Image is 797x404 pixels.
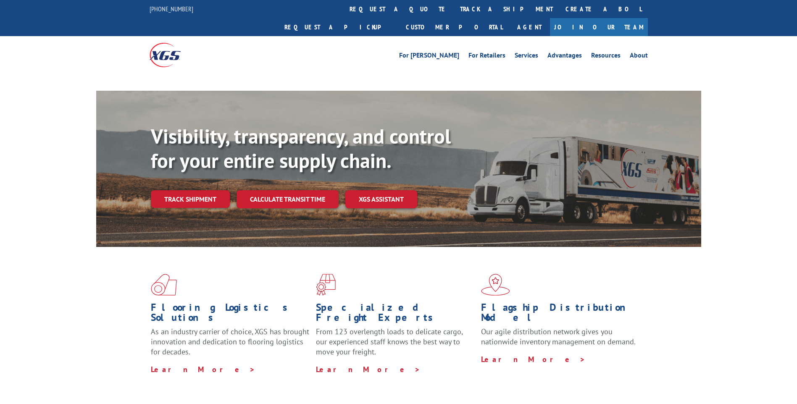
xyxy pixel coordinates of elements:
a: Resources [591,52,621,61]
a: Track shipment [151,190,230,208]
img: xgs-icon-focused-on-flooring-red [316,274,336,296]
a: About [630,52,648,61]
a: For [PERSON_NAME] [399,52,459,61]
b: Visibility, transparency, and control for your entire supply chain. [151,123,451,173]
a: [PHONE_NUMBER] [150,5,193,13]
h1: Specialized Freight Experts [316,302,475,327]
a: Advantages [547,52,582,61]
img: xgs-icon-total-supply-chain-intelligence-red [151,274,177,296]
h1: Flooring Logistics Solutions [151,302,310,327]
a: Learn More > [481,354,586,364]
a: Learn More > [151,365,255,374]
a: XGS ASSISTANT [345,190,417,208]
a: Customer Portal [400,18,509,36]
img: xgs-icon-flagship-distribution-model-red [481,274,510,296]
a: Services [515,52,538,61]
a: For Retailers [468,52,505,61]
span: Our agile distribution network gives you nationwide inventory management on demand. [481,327,636,346]
span: As an industry carrier of choice, XGS has brought innovation and dedication to flooring logistics... [151,327,309,357]
a: Learn More > [316,365,421,374]
h1: Flagship Distribution Model [481,302,640,327]
a: Calculate transit time [237,190,339,208]
p: From 123 overlength loads to delicate cargo, our experienced staff knows the best way to move you... [316,327,475,364]
a: Request a pickup [278,18,400,36]
a: Agent [509,18,550,36]
a: Join Our Team [550,18,648,36]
